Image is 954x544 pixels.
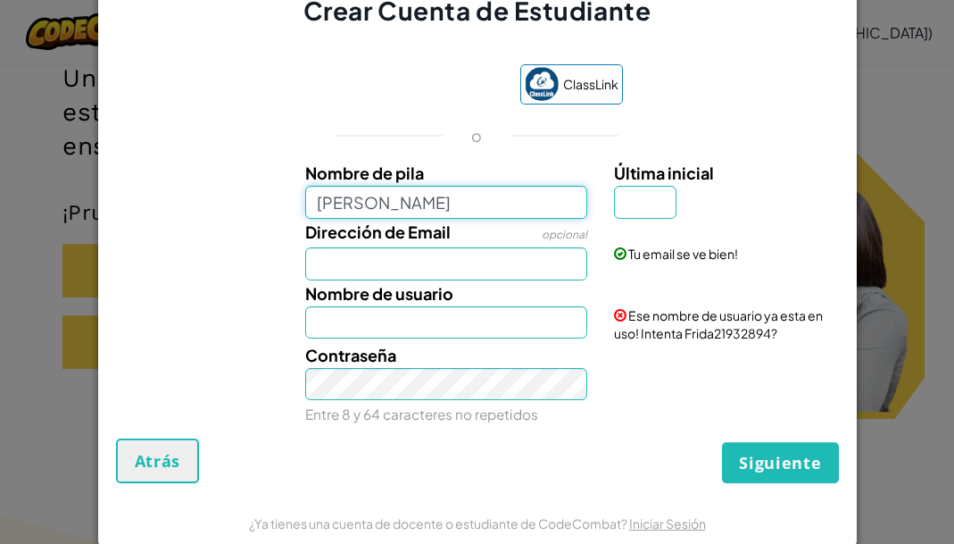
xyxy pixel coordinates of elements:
span: Dirección de Email [305,222,451,242]
span: ¿Ya tienes una cuenta de docente o estudiante de CodeCombat? [249,515,629,531]
button: Siguiente [722,442,838,483]
span: Atrás [135,450,181,472]
a: Iniciar Sesión [629,515,706,531]
span: opcional [542,228,587,241]
div: Acceder con Google. Se abre en una pestaña nueva [332,66,502,105]
iframe: Botón de Acceder con Google [323,66,511,105]
span: Nombre de pila [305,163,424,183]
span: ClassLink [563,71,618,97]
span: Nombre de usuario [305,283,453,304]
img: classlink-logo-small.png [525,67,559,101]
p: o [471,125,482,146]
small: Entre 8 y 64 caracteres no repetidos [305,406,538,423]
button: Atrás [116,439,200,483]
span: Siguiente [739,452,821,473]
span: Ese nombre de usuario ya esta en uso! Intenta Frida21932894? [614,307,823,341]
span: Última inicial [614,163,714,183]
span: Tu email se ve bien! [628,246,738,262]
span: Contraseña [305,345,396,365]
